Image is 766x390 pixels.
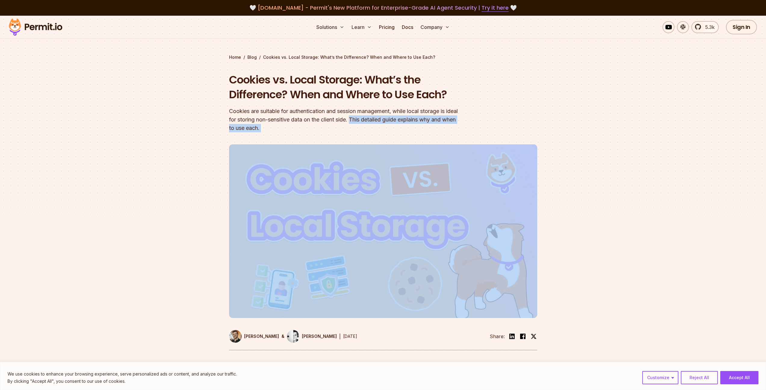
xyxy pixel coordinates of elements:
[314,21,347,33] button: Solutions
[681,371,718,384] button: Reject All
[287,330,337,343] a: [PERSON_NAME]
[229,54,537,60] div: / /
[720,371,758,384] button: Accept All
[8,378,237,385] p: By clicking "Accept All", you consent to our use of cookies.
[399,21,416,33] a: Docs
[642,371,678,384] button: Customize
[302,333,337,339] p: [PERSON_NAME]
[702,24,715,31] span: 5.3k
[508,333,516,340] img: linkedin
[247,54,257,60] a: Blog
[244,333,279,339] p: [PERSON_NAME]
[229,107,460,132] div: Cookies are suitable for authentication and session management, while local storage is ideal for ...
[343,334,357,339] time: [DATE]
[349,21,374,33] button: Learn
[8,370,237,378] p: We use cookies to enhance your browsing experience, serve personalized ads or content, and analyz...
[519,333,526,340] img: facebook
[531,333,537,339] img: twitter
[229,72,460,102] h1: Cookies vs. Local Storage: What’s the Difference? When and Where to Use Each?
[482,4,509,12] a: Try it here
[726,20,757,34] a: Sign In
[229,330,242,343] img: Daniel Bass
[287,330,299,343] img: Filip Grebowski
[229,144,537,318] img: Cookies vs. Local Storage: What’s the Difference? When and Where to Use Each?
[258,4,509,11] span: [DOMAIN_NAME] - Permit's New Platform for Enterprise-Grade AI Agent Security |
[14,4,752,12] div: 🤍 🤍
[229,330,279,343] a: [PERSON_NAME]
[377,21,397,33] a: Pricing
[281,333,284,339] p: &
[229,54,241,60] a: Home
[418,21,452,33] button: Company
[339,333,341,340] div: |
[490,333,505,340] li: Share:
[6,17,65,37] img: Permit logo
[691,21,719,33] a: 5.3k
